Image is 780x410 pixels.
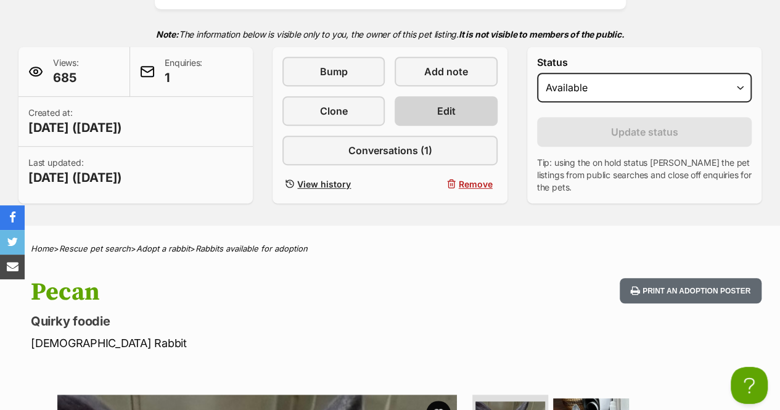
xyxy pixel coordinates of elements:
[424,64,468,79] span: Add note
[31,244,54,253] a: Home
[459,178,493,191] span: Remove
[297,178,351,191] span: View history
[28,107,122,136] p: Created at:
[282,136,497,165] a: Conversations (1)
[395,175,497,193] button: Remove
[31,313,477,330] p: Quirky foodie
[28,169,122,186] span: [DATE] ([DATE])
[165,69,202,86] span: 1
[537,117,752,147] button: Update status
[731,367,768,404] iframe: Help Scout Beacon - Open
[320,104,348,118] span: Clone
[282,57,385,86] a: Bump
[459,29,625,39] strong: It is not visible to members of the public.
[395,57,497,86] a: Add note
[620,278,762,303] button: Print an adoption poster
[18,22,762,47] p: The information below is visible only to you, the owner of this pet listing.
[610,125,678,139] span: Update status
[53,69,79,86] span: 685
[53,57,79,86] p: Views:
[282,96,385,126] a: Clone
[136,244,190,253] a: Adopt a rabbit
[31,335,477,351] p: [DEMOGRAPHIC_DATA] Rabbit
[320,64,348,79] span: Bump
[59,244,131,253] a: Rescue pet search
[537,157,752,194] p: Tip: using the on hold status [PERSON_NAME] the pet listings from public searches and close off e...
[28,157,122,186] p: Last updated:
[156,29,179,39] strong: Note:
[31,278,477,306] h1: Pecan
[195,244,308,253] a: Rabbits available for adoption
[537,57,752,68] label: Status
[395,96,497,126] a: Edit
[348,143,432,158] span: Conversations (1)
[28,119,122,136] span: [DATE] ([DATE])
[282,175,385,193] a: View history
[437,104,456,118] span: Edit
[165,57,202,86] p: Enquiries:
